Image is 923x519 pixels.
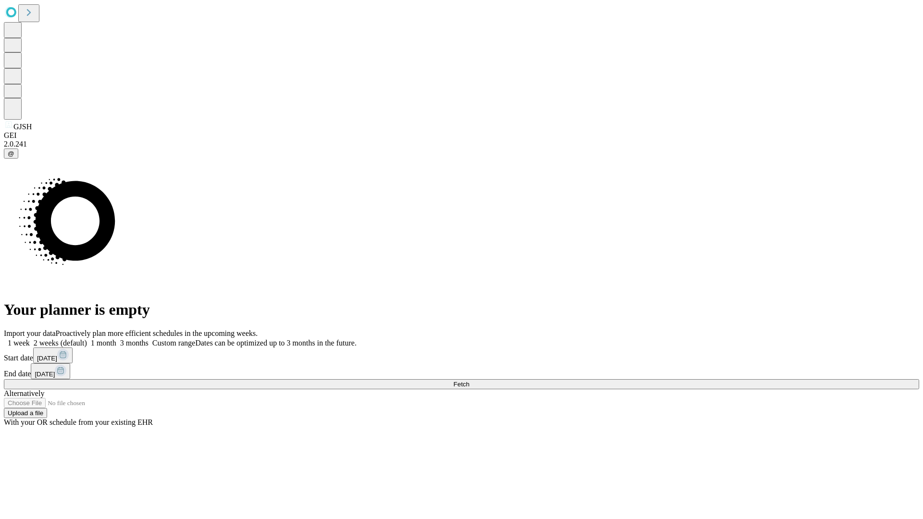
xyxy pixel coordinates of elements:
span: @ [8,150,14,157]
span: 2 weeks (default) [34,339,87,347]
span: 3 months [120,339,149,347]
div: 2.0.241 [4,140,919,148]
span: [DATE] [37,355,57,362]
button: Fetch [4,379,919,389]
span: 1 week [8,339,30,347]
span: With your OR schedule from your existing EHR [4,418,153,426]
span: Dates can be optimized up to 3 months in the future. [195,339,356,347]
span: 1 month [91,339,116,347]
span: Proactively plan more efficient schedules in the upcoming weeks. [56,329,258,337]
div: Start date [4,347,919,363]
span: Custom range [152,339,195,347]
button: [DATE] [31,363,70,379]
button: Upload a file [4,408,47,418]
div: End date [4,363,919,379]
div: GEI [4,131,919,140]
span: Fetch [453,381,469,388]
button: [DATE] [33,347,73,363]
button: @ [4,148,18,159]
span: Import your data [4,329,56,337]
span: GJSH [13,123,32,131]
span: Alternatively [4,389,44,397]
span: [DATE] [35,371,55,378]
h1: Your planner is empty [4,301,919,319]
